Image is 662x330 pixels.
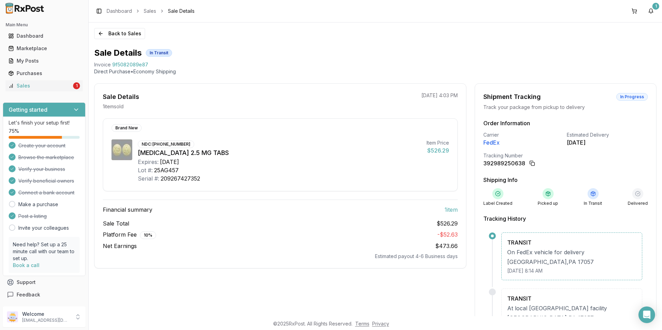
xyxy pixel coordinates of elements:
p: Let's finish your setup first! [9,119,80,126]
h3: Getting started [9,106,47,114]
a: Invite your colleagues [18,224,69,231]
div: Tracking Number [483,152,648,159]
span: Net Earnings [103,242,137,250]
div: FedEx [483,138,564,147]
h3: Tracking History [483,214,648,223]
div: My Posts [8,57,80,64]
img: Xarelto 2.5 MG TABS [111,139,132,160]
button: Dashboard [3,30,86,42]
p: Welcome [22,311,70,318]
div: [MEDICAL_DATA] 2.5 MG TABS [138,148,421,158]
div: At local [GEOGRAPHIC_DATA] facility [507,304,636,312]
div: Sales [8,82,72,89]
img: RxPost Logo [3,3,47,14]
a: Dashboard [6,30,83,42]
a: Marketplace [6,42,83,55]
div: Lot #: [138,166,153,174]
div: Estimated Delivery [567,131,648,138]
p: 1 item sold [103,103,124,110]
div: Marketplace [8,45,80,52]
div: 25AG457 [154,166,179,174]
div: $526.29 [427,146,449,155]
button: Sales1 [3,80,86,91]
a: Sales [144,8,156,15]
h1: Sale Details [94,47,142,58]
a: Make a purchase [18,201,58,208]
div: Carrier [483,131,564,138]
a: My Posts [6,55,83,67]
button: My Posts [3,55,86,66]
span: Sale Total [103,219,129,228]
span: 1 item [445,205,458,214]
span: Feedback [17,291,40,298]
h2: Main Menu [6,22,83,28]
div: [GEOGRAPHIC_DATA] , PA 17057 [507,258,636,266]
div: [DATE] [567,138,648,147]
p: [DATE] 4:03 PM [421,92,458,99]
div: Shipment Tracking [483,92,541,102]
a: Book a call [13,262,39,268]
div: Invoice [94,61,111,68]
div: 10 % [140,231,156,239]
button: Feedback [3,288,86,301]
span: Financial summary [103,205,152,214]
div: NDC: [PHONE_NUMBER] [138,140,194,148]
div: Picked up [538,201,558,206]
span: $473.66 [435,242,458,249]
button: Marketplace [3,43,86,54]
div: Sale Details [103,92,139,102]
div: In Transit [146,49,172,57]
a: Sales1 [6,80,83,92]
a: Terms [355,321,369,327]
div: Expires: [138,158,159,166]
div: Brand New [111,124,142,132]
span: Create your account [18,142,65,149]
div: 1 [73,82,80,89]
span: $526.29 [437,219,458,228]
div: On FedEx vehicle for delivery [507,248,636,256]
div: [DATE] 8:14 AM [507,267,636,274]
div: Purchases [8,70,80,77]
div: [GEOGRAPHIC_DATA] , PA 17057 [507,314,636,322]
div: Item Price [427,139,449,146]
span: 75 % [9,128,19,135]
span: Connect a bank account [18,189,74,196]
span: - $52.63 [437,231,458,238]
nav: breadcrumb [107,8,195,15]
span: Verify beneficial owners [18,177,74,184]
div: Estimated payout 4-6 Business days [103,253,458,260]
button: Support [3,276,86,288]
p: [EMAIL_ADDRESS][DOMAIN_NAME] [22,318,70,323]
button: Back to Sales [94,28,145,39]
h3: Order Information [483,119,648,127]
div: TRANSIT [507,238,636,247]
div: 1 [652,3,659,10]
p: Direct Purchase • Economy Shipping [94,68,656,75]
div: Track your package from pickup to delivery [483,104,648,111]
span: Post a listing [18,213,47,220]
div: Delivered [628,201,648,206]
div: Label Created [483,201,512,206]
span: Sale Details [168,8,195,15]
div: Serial #: [138,174,159,183]
div: [DATE] [160,158,179,166]
button: 1 [645,6,656,17]
a: Privacy [372,321,389,327]
p: Need help? Set up a 25 minute call with our team to set up. [13,241,75,262]
div: 392989250638 [483,159,525,167]
a: Purchases [6,67,83,80]
div: In Progress [616,93,648,101]
div: Dashboard [8,33,80,39]
div: TRANSIT [507,294,636,303]
span: Browse the marketplace [18,154,74,161]
img: User avatar [7,311,18,322]
h3: Shipping Info [483,176,648,184]
span: Verify your business [18,166,65,173]
div: Open Intercom Messenger [638,306,655,323]
div: 209267427352 [161,174,200,183]
button: Purchases [3,68,86,79]
span: Platform Fee [103,230,156,239]
span: 9f5082089e87 [112,61,148,68]
div: In Transit [584,201,602,206]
